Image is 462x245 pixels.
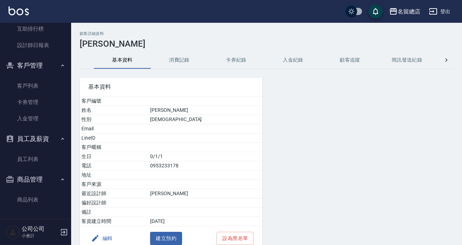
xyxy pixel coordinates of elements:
button: 建立預約 [150,232,182,245]
h5: 公司公司 [22,225,58,233]
td: 性別 [80,115,148,124]
a: 卡券管理 [3,94,68,110]
td: 客資建立時間 [80,217,148,226]
button: 卡券紀錄 [208,52,265,69]
td: [PERSON_NAME] [148,189,262,198]
img: Person [6,225,20,239]
td: 0/1/1 [148,152,262,161]
td: LineID [80,134,148,143]
div: 名留總店 [398,7,420,16]
td: [PERSON_NAME] [148,106,262,115]
button: 設為黑名單 [217,232,254,245]
td: 地址 [80,171,148,180]
td: 生日 [80,152,148,161]
button: 客戶管理 [3,56,68,75]
a: 員工列表 [3,151,68,167]
button: 入金紀錄 [265,52,322,69]
span: 基本資料 [88,83,254,90]
h2: 顧客詳細資料 [80,31,453,36]
p: 小會計 [22,233,58,239]
td: 電話 [80,161,148,171]
button: save [368,4,383,19]
button: 編輯 [88,232,116,245]
td: 備註 [80,208,148,217]
a: 客戶列表 [3,78,68,94]
td: [DEMOGRAPHIC_DATA] [148,115,262,124]
a: 入金管理 [3,110,68,127]
td: [DATE] [148,217,262,226]
td: 0953233178 [148,161,262,171]
button: 簡訊發送紀錄 [378,52,435,69]
td: 客戶來源 [80,180,148,189]
img: Logo [9,6,29,15]
a: 互助排行榜 [3,21,68,37]
a: 設計師日報表 [3,37,68,53]
td: 最近設計師 [80,189,148,198]
h3: [PERSON_NAME] [80,39,453,49]
td: 客戶編號 [80,97,148,106]
button: 登出 [426,5,453,18]
button: 顧客追蹤 [322,52,378,69]
button: 員工及薪資 [3,130,68,148]
button: 商品管理 [3,170,68,189]
td: 客戶暱稱 [80,143,148,152]
button: 消費記錄 [151,52,208,69]
button: 名留總店 [386,4,423,19]
button: 基本資料 [94,52,151,69]
a: 商品列表 [3,192,68,208]
td: 偏好設計師 [80,198,148,208]
td: Email [80,124,148,134]
td: 姓名 [80,106,148,115]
